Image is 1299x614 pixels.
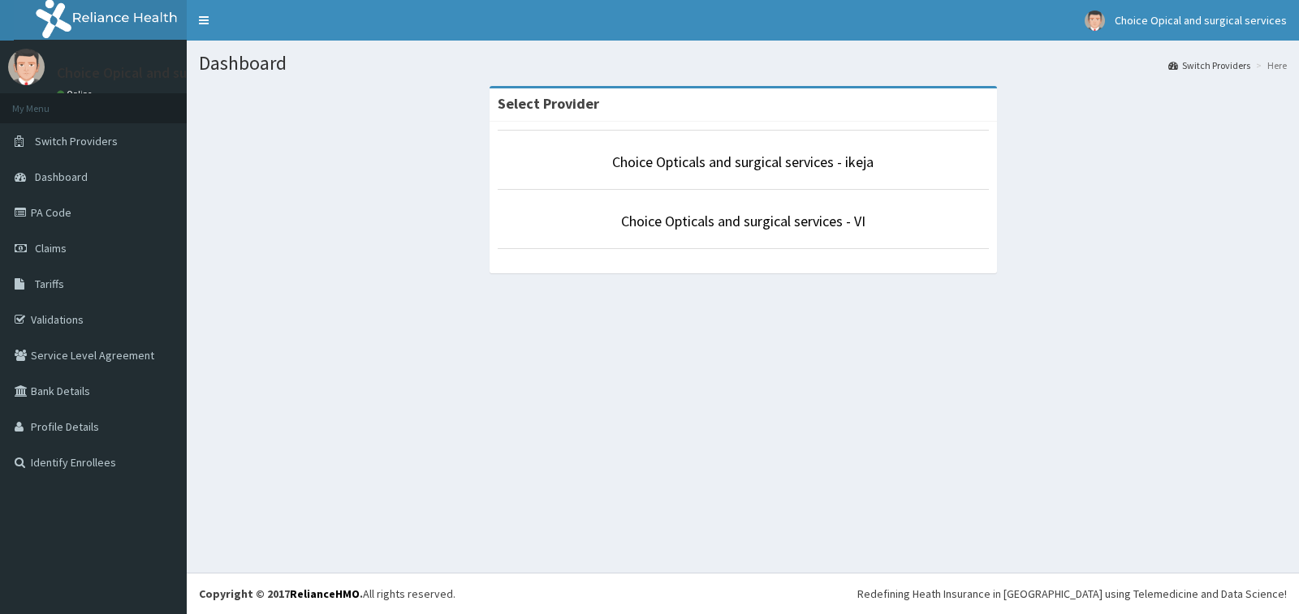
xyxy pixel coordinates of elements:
[199,53,1287,74] h1: Dashboard
[35,241,67,255] span: Claims
[35,277,64,291] span: Tariffs
[35,170,88,184] span: Dashboard
[1115,13,1287,28] span: Choice Opical and surgical services
[8,49,45,85] img: User Image
[1085,11,1105,31] img: User Image
[199,586,363,601] strong: Copyright © 2017 .
[498,94,599,113] strong: Select Provider
[621,212,865,230] a: Choice Opticals and surgical services - VI
[187,573,1299,614] footer: All rights reserved.
[857,586,1287,602] div: Redefining Heath Insurance in [GEOGRAPHIC_DATA] using Telemedicine and Data Science!
[57,66,277,80] p: Choice Opical and surgical services
[290,586,360,601] a: RelianceHMO
[1168,58,1250,72] a: Switch Providers
[1252,58,1287,72] li: Here
[35,134,118,148] span: Switch Providers
[57,88,96,100] a: Online
[612,152,874,171] a: Choice Opticals and surgical services - ikeja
